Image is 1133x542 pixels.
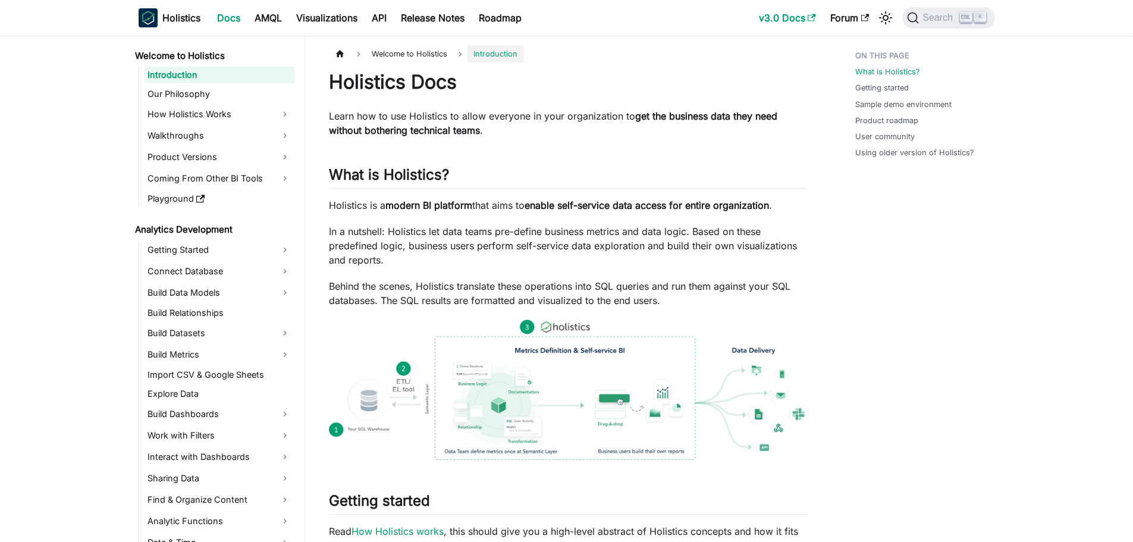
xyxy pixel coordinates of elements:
[144,283,294,302] a: Build Data Models
[289,8,365,27] a: Visualizations
[329,166,808,189] h2: What is Holistics?
[144,386,294,402] a: Explore Data
[974,12,986,23] kbd: K
[144,148,294,167] a: Product Versions
[144,345,294,364] a: Build Metrics
[127,36,305,542] nav: Docs sidebar
[855,82,909,93] a: Getting started
[131,48,294,64] a: Welcome to Holistics
[329,319,808,460] img: How Holistics fits in your Data Stack
[144,405,294,424] a: Build Dashboards
[329,279,808,308] p: Behind the scenes, Holistics translate these operations into SQL queries and run them against you...
[144,126,294,145] a: Walkthroughs
[144,240,294,259] a: Getting Started
[247,8,289,27] a: AMQL
[162,11,200,25] b: Holistics
[144,67,294,83] a: Introduction
[855,115,918,126] a: Product roadmap
[366,45,453,62] span: Welcome to Holistics
[144,324,294,343] a: Build Datasets
[144,512,294,531] a: Analytic Functions
[144,169,294,188] a: Coming From Other BI Tools
[467,45,523,62] span: Introduction
[144,86,294,102] a: Our Philosophy
[144,366,294,383] a: Import CSV & Google Sheets
[472,8,529,27] a: Roadmap
[144,469,294,488] a: Sharing Data
[144,490,294,509] a: Find & Organize Content
[902,7,994,29] button: Search (Ctrl+K)
[144,105,294,124] a: How Holistics Works
[131,221,294,238] a: Analytics Development
[855,99,952,110] a: Sample demo environment
[919,12,960,23] span: Search
[855,131,915,142] a: User community
[365,8,394,27] a: API
[329,45,351,62] a: Home page
[329,45,808,62] nav: Breadcrumbs
[329,109,808,137] p: Learn how to use Holistics to allow everyone in your organization to .
[394,8,472,27] a: Release Notes
[351,525,444,537] a: How Holistics works
[752,8,823,27] a: v3.0 Docs
[144,262,294,281] a: Connect Database
[329,198,808,212] p: Holistics is a that aims to .
[855,66,920,77] a: What is Holistics?
[823,8,876,27] a: Forum
[329,492,808,515] h2: Getting started
[144,447,294,466] a: Interact with Dashboards
[876,8,895,27] button: Switch between dark and light mode (currently light mode)
[855,147,974,158] a: Using older version of Holistics?
[329,70,808,94] h1: Holistics Docs
[385,199,472,211] strong: modern BI platform
[329,224,808,267] p: In a nutshell: Holistics let data teams pre-define business metrics and data logic. Based on thes...
[139,8,158,27] img: Holistics
[144,426,294,445] a: Work with Filters
[144,305,294,321] a: Build Relationships
[210,8,247,27] a: Docs
[139,8,200,27] a: HolisticsHolistics
[144,190,294,207] a: Playground
[525,199,769,211] strong: enable self-service data access for entire organization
